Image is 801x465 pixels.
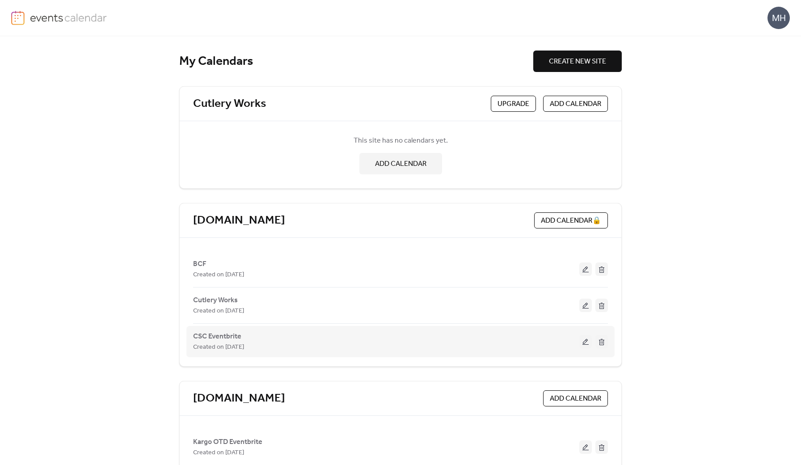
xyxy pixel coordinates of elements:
[193,295,238,306] span: Cutlery Works
[375,159,426,169] span: ADD CALENDAR
[543,96,608,112] button: ADD CALENDAR
[193,334,241,339] a: CSC Eventbrite
[193,97,266,111] a: Cutlery Works
[543,390,608,406] button: ADD CALENDAR
[193,298,238,303] a: Cutlery Works
[550,393,601,404] span: ADD CALENDAR
[193,440,262,444] a: Kargo OTD Eventbrite
[193,391,285,406] a: [DOMAIN_NAME]
[497,99,529,110] span: Upgrade
[193,331,241,342] span: CSC Eventbrite
[179,54,533,69] div: My Calendars
[354,135,448,146] span: This site has no calendars yet.
[193,448,244,458] span: Created on [DATE]
[30,11,107,24] img: logo-type
[193,437,262,448] span: Kargo OTD Eventbrite
[193,213,285,228] a: [DOMAIN_NAME]
[550,99,601,110] span: ADD CALENDAR
[359,153,442,174] button: ADD CALENDAR
[193,259,207,270] span: BCF
[193,342,244,353] span: Created on [DATE]
[533,51,622,72] button: CREATE NEW SITE
[767,7,790,29] div: MH
[11,11,25,25] img: logo
[193,270,244,280] span: Created on [DATE]
[193,306,244,317] span: Created on [DATE]
[491,96,536,112] button: Upgrade
[549,56,606,67] span: CREATE NEW SITE
[193,262,207,266] a: BCF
